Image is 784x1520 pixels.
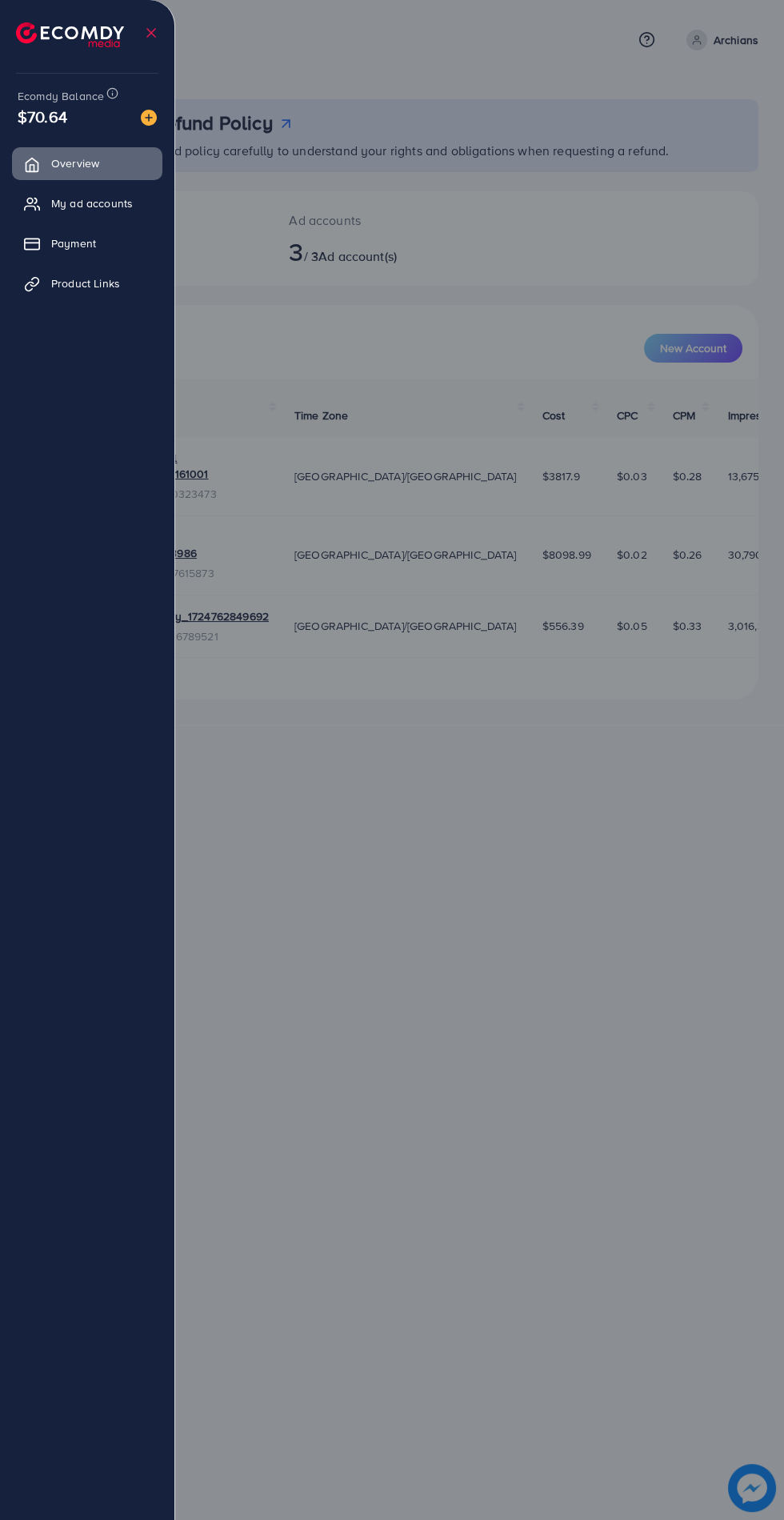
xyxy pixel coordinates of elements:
span: My ad accounts [51,195,133,211]
a: Overview [12,147,162,179]
img: image [141,110,157,126]
span: $70.64 [18,105,67,128]
a: Product Links [12,267,162,299]
span: Payment [51,235,96,251]
a: My ad accounts [12,187,162,219]
span: Ecomdy Balance [18,88,104,104]
a: Payment [12,227,162,259]
img: logo [16,22,124,47]
span: Overview [51,155,99,171]
span: Product Links [51,275,120,291]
